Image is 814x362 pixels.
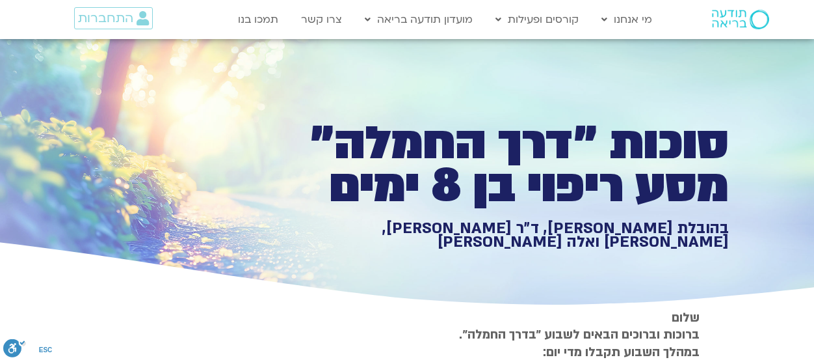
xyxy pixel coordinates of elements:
[78,11,133,25] span: התחברות
[231,7,285,32] a: תמכו בנו
[489,7,585,32] a: קורסים ופעילות
[712,10,769,29] img: תודעה בריאה
[74,7,153,29] a: התחברות
[672,309,700,326] strong: שלום
[595,7,659,32] a: מי אנחנו
[278,122,729,208] h1: סוכות ״דרך החמלה״ מסע ריפוי בן 8 ימים
[358,7,479,32] a: מועדון תודעה בריאה
[459,326,700,360] strong: ברוכות וברוכים הבאים לשבוע ״בדרך החמלה״. במהלך השבוע תקבלו מדי יום:
[295,7,348,32] a: צרו קשר
[278,221,729,249] h1: בהובלת [PERSON_NAME], ד״ר [PERSON_NAME], [PERSON_NAME] ואלה [PERSON_NAME]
